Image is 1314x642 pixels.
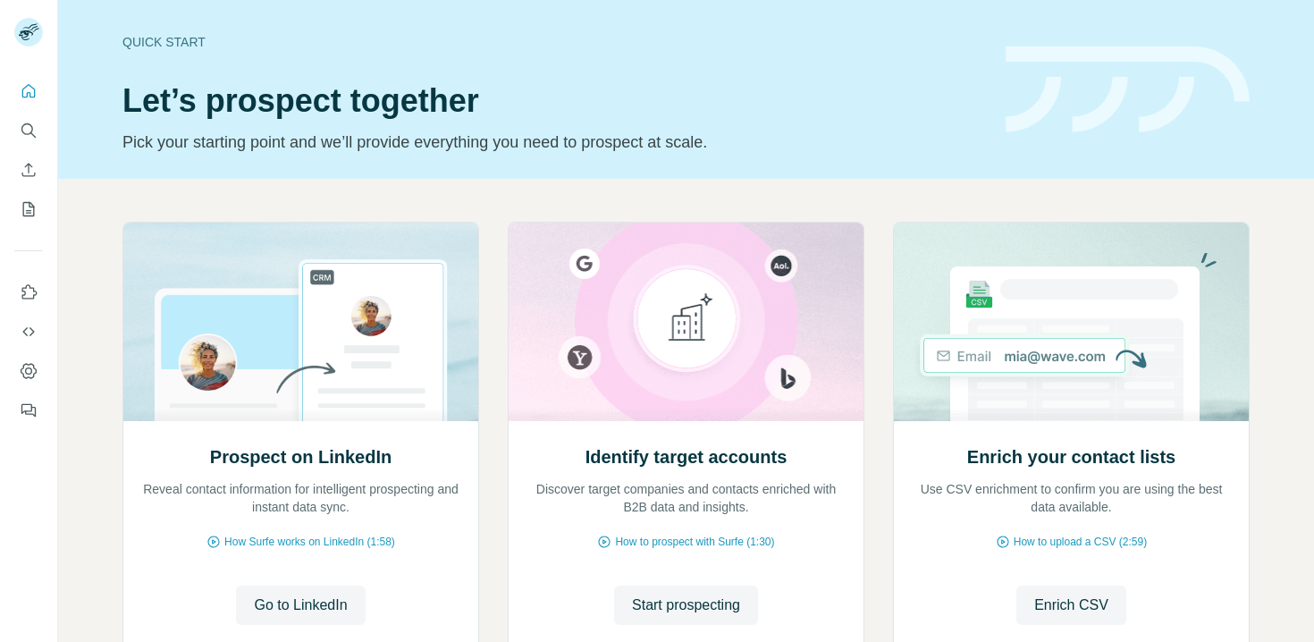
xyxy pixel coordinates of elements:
[122,130,984,155] p: Pick your starting point and we’ll provide everything you need to prospect at scale.
[122,33,984,51] div: Quick start
[14,276,43,308] button: Use Surfe on LinkedIn
[1016,586,1126,625] button: Enrich CSV
[14,355,43,387] button: Dashboard
[967,444,1175,469] h2: Enrich your contact lists
[632,595,740,616] span: Start prospecting
[210,444,392,469] h2: Prospect on LinkedIn
[893,223,1250,421] img: Enrich your contact lists
[14,114,43,147] button: Search
[236,586,365,625] button: Go to LinkedIn
[912,480,1231,516] p: Use CSV enrichment to confirm you are using the best data available.
[526,480,846,516] p: Discover target companies and contacts enriched with B2B data and insights.
[615,534,774,550] span: How to prospect with Surfe (1:30)
[1014,534,1147,550] span: How to upload a CSV (2:59)
[122,223,479,421] img: Prospect on LinkedIn
[224,534,395,550] span: How Surfe works on LinkedIn (1:58)
[508,223,864,421] img: Identify target accounts
[122,83,984,119] h1: Let’s prospect together
[14,316,43,348] button: Use Surfe API
[254,595,347,616] span: Go to LinkedIn
[14,394,43,427] button: Feedback
[1034,595,1108,616] span: Enrich CSV
[14,75,43,107] button: Quick start
[1006,46,1250,133] img: banner
[14,193,43,225] button: My lists
[14,154,43,186] button: Enrich CSV
[614,586,758,625] button: Start prospecting
[585,444,788,469] h2: Identify target accounts
[141,480,460,516] p: Reveal contact information for intelligent prospecting and instant data sync.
